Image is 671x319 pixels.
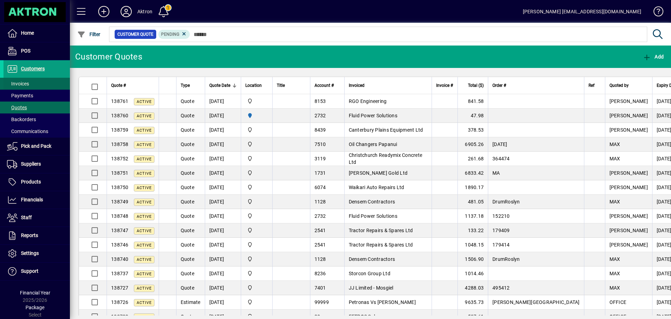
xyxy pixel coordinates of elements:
[315,256,326,262] span: 1128
[436,82,453,89] span: Invoice #
[468,82,484,89] span: Total ($)
[111,299,129,305] span: 138726
[609,141,620,147] span: MAX
[245,284,268,292] span: Central
[3,125,70,137] a: Communications
[75,28,102,41] button: Filter
[245,298,268,306] span: Central
[111,127,129,133] span: 138759
[137,99,152,104] span: Active
[20,290,50,296] span: Financial Year
[115,5,137,18] button: Profile
[21,143,51,149] span: Pick and Pack
[158,30,190,39] mat-chip: Pending Status: Pending
[7,117,36,122] span: Backorders
[111,113,129,118] span: 138760
[7,93,33,98] span: Payments
[349,213,397,219] span: Fluid Power Solutions
[457,152,488,166] td: 261.68
[181,113,194,118] span: Quote
[205,252,241,266] td: [DATE]
[245,82,262,89] span: Location
[93,5,115,18] button: Add
[3,209,70,227] a: Staff
[3,113,70,125] a: Backorders
[181,82,190,89] span: Type
[111,156,129,161] span: 138752
[3,191,70,209] a: Financials
[245,183,268,191] span: Central
[111,213,129,219] span: 138748
[111,228,129,233] span: 138747
[349,98,387,104] span: RGO Engineering
[349,170,408,176] span: [PERSON_NAME] Gold Ltd
[209,82,230,89] span: Quote Date
[245,270,268,277] span: Central
[137,286,152,291] span: Active
[245,241,268,249] span: Central
[21,250,39,256] span: Settings
[609,113,648,118] span: [PERSON_NAME]
[349,285,394,291] span: JJ Limited - Mosgiel
[492,156,510,161] span: 364474
[205,137,241,152] td: [DATE]
[457,209,488,223] td: 1137.18
[181,199,194,204] span: Quote
[315,127,326,133] span: 8439
[111,170,129,176] span: 138751
[205,281,241,295] td: [DATE]
[3,173,70,191] a: Products
[609,242,648,248] span: [PERSON_NAME]
[609,82,648,89] div: Quoted by
[205,152,241,166] td: [DATE]
[111,199,129,204] span: 138749
[457,295,488,310] td: 9635.73
[77,32,101,37] span: Filter
[137,186,152,190] span: Active
[609,127,648,133] span: [PERSON_NAME]
[492,199,520,204] span: DrumRoslyn
[181,141,194,147] span: Quote
[111,242,129,248] span: 138746
[21,197,43,202] span: Financials
[349,185,404,190] span: Waikari Auto Repairs Ltd
[181,299,201,305] span: Estimate
[349,82,427,89] div: Invoiced
[589,82,601,89] div: Ref
[137,200,152,204] span: Active
[205,180,241,195] td: [DATE]
[111,285,129,291] span: 138727
[161,32,179,37] span: Pending
[492,299,580,305] span: [PERSON_NAME][GEOGRAPHIC_DATA]
[245,97,268,105] span: Central
[315,213,326,219] span: 2732
[111,256,129,262] span: 138740
[205,223,241,238] td: [DATE]
[21,66,45,71] span: Customers
[349,141,397,147] span: Oil Changers Papanui
[245,169,268,177] span: Central
[315,141,326,147] span: 7510
[205,109,241,123] td: [DATE]
[111,82,126,89] span: Quote #
[137,243,152,248] span: Active
[111,141,129,147] span: 138758
[315,82,340,89] div: Account #
[315,199,326,204] span: 1128
[492,213,510,219] span: 152210
[315,228,326,233] span: 2541
[457,281,488,295] td: 4288.03
[457,223,488,238] td: 133.22
[523,6,641,17] div: [PERSON_NAME] [EMAIL_ADDRESS][DOMAIN_NAME]
[205,238,241,252] td: [DATE]
[349,299,416,305] span: Petronas Vs [PERSON_NAME]
[21,268,38,274] span: Support
[137,229,152,233] span: Active
[609,213,648,219] span: [PERSON_NAME]
[137,272,152,276] span: Active
[181,228,194,233] span: Quote
[277,82,306,89] div: Title
[21,233,38,238] span: Reports
[457,180,488,195] td: 1890.17
[609,256,620,262] span: MAX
